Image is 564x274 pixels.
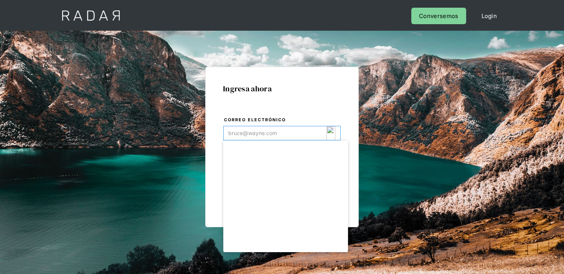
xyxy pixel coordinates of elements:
a: Login [474,8,505,24]
h1: Ingresa ahora [223,84,341,93]
form: Login Form [223,116,341,210]
label: Correo electrónico [224,116,341,124]
img: icon_180.svg [327,126,335,141]
a: Conversemos [411,8,466,24]
input: bruce@wayne.com [223,126,341,140]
